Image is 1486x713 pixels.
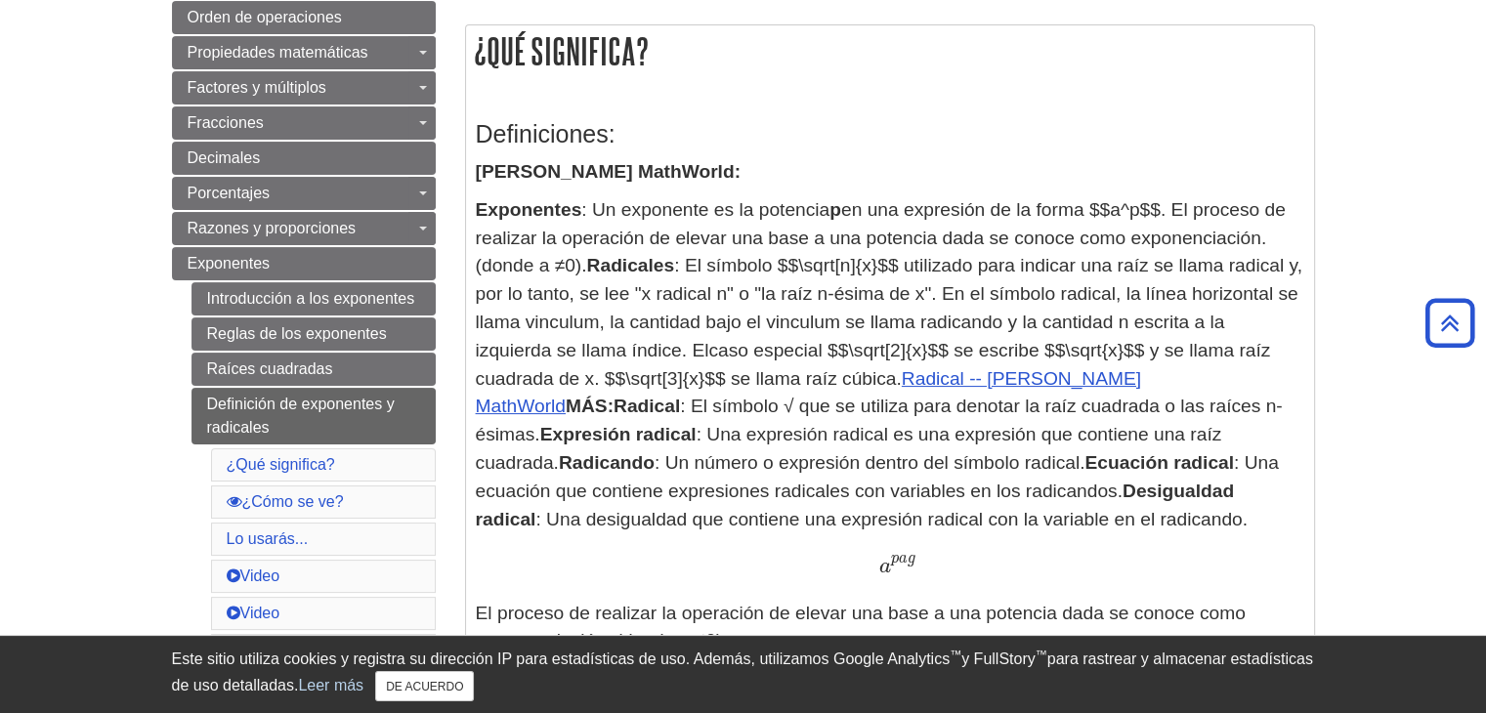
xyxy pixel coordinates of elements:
[829,199,841,220] font: p
[540,424,697,444] font: Expresión radical
[188,114,264,131] font: Fracciones
[476,424,1222,473] font: : Una expresión radical es una expresión que contiene una raíz cuadrada.
[191,388,436,444] a: Definición de exponentes y radicales
[172,650,951,667] font: Este sitio utiliza cookies y registra su dirección IP para estadísticas de uso. Además, utilizamo...
[581,199,829,220] font: : Un exponente es la potencia
[878,556,890,577] font: a
[172,106,436,140] a: Fracciones
[191,353,436,386] a: Raíces cuadradas
[476,161,741,182] font: [PERSON_NAME] MathWorld:
[188,149,261,166] font: Decimales
[476,396,1283,444] font: : El símbolo √ que se utiliza para denotar la raíz cuadrada o las raíces n-ésimas.
[227,493,344,510] a: ¿Cómo se ve?
[172,177,436,210] a: Porcentajes
[386,680,463,693] font: DE ACUERDO
[172,212,436,245] a: Razones y proporciones
[950,648,961,661] font: ™
[559,452,655,473] font: Radicando
[476,120,616,147] font: Definiciones:
[172,1,436,34] a: Orden de operaciones
[188,220,357,236] font: Razones y proporciones
[207,325,387,342] font: Reglas de los exponentes
[207,290,415,307] font: Introducción a los exponentes
[1084,452,1234,473] font: Ecuación radical
[476,340,1271,389] font: caso especial $$\sqrt[2]{x}$$ se escribe $$\sqrt{x}$$ y se llama raíz cuadrada de x. $$\sqrt[3]{x...
[375,671,474,701] button: Cerca
[242,493,344,510] font: ¿Cómo se ve?
[227,605,280,621] a: Video
[227,530,309,547] a: Lo usarás...
[227,456,335,473] a: ¿Qué significa?
[535,509,1248,529] font: : Una desigualdad que contiene una expresión radical con la variable en el radicando.
[207,360,333,377] font: Raíces cuadradas
[961,650,1036,667] font: y FullStory
[1036,648,1047,661] font: ™
[476,452,1279,501] font: : Una ecuación que contiene expresiones radicales con variables en los radicandos.
[172,71,436,105] a: Factores y múltiplos
[476,199,582,220] font: Exponentes
[207,396,395,436] font: Definición de exponentes y radicales
[188,79,326,96] font: Factores y múltiplos
[476,199,1286,276] font: en una expresión de la forma $$a^p$$. El proceso de realizar la operación de elevar una base a un...
[240,567,280,584] font: Video
[172,36,436,69] a: Propiedades matemáticas
[191,317,436,351] a: Reglas de los exponentes
[891,551,915,566] font: pag
[614,396,680,416] font: Radical
[172,142,436,175] a: Decimales
[587,255,675,275] font: Radicales
[172,650,1313,693] font: para rastrear y almacenar estadísticas de uso detalladas.
[298,677,363,693] a: Leer más
[188,44,368,61] font: Propiedades matemáticas
[188,9,342,25] font: Orden de operaciones
[566,396,614,416] font: MÁS:
[188,185,271,201] font: Porcentajes
[476,481,1234,529] font: Desigualdad radical
[655,452,1084,473] font: : Un número o expresión dentro del símbolo radical.
[191,282,436,315] a: Introducción a los exponentes
[474,31,649,71] font: ¿Qué significa?
[188,255,271,272] font: Exponentes
[476,255,1302,359] font: : El símbolo $$\sqrt[n]{x}$$ utilizado para indicar una raíz se llama radical y, por lo tanto, se...
[476,603,1246,651] font: El proceso de realizar la operación de elevar una base a una potencia dada se conoce como exponen...
[172,247,436,280] a: Exponentes
[240,605,280,621] font: Video
[476,368,1141,417] a: Radical -- [PERSON_NAME] MathWorld
[1419,310,1481,336] a: Volver arriba
[227,567,280,584] a: Video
